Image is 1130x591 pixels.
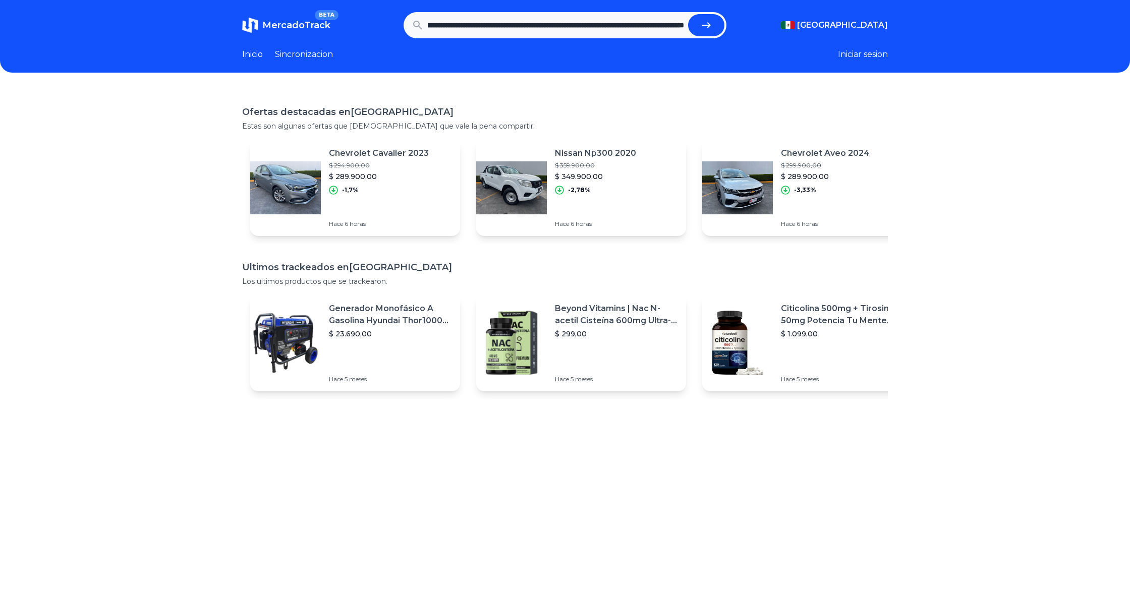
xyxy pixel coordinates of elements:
[781,171,870,182] p: $ 289.900,00
[568,186,591,194] p: -2,78%
[329,220,429,228] p: Hace 6 horas
[329,303,452,327] p: Generador Monofásico A Gasolina Hyundai Thor10000 P 11.5 Kw
[555,329,678,339] p: $ 299,00
[555,303,678,327] p: Beyond Vitamins | Nac N-acetil Cisteína 600mg Ultra-premium Con Inulina De Agave (prebiótico Natu...
[242,121,888,131] p: Estas son algunas ofertas que [DEMOGRAPHIC_DATA] que vale la pena compartir.
[476,294,686,391] a: Featured imageBeyond Vitamins | Nac N-acetil Cisteína 600mg Ultra-premium Con Inulina De Agave (p...
[329,147,429,159] p: Chevrolet Cavalier 2023
[242,17,258,33] img: MercadoTrack
[342,186,359,194] p: -1,7%
[250,139,460,236] a: Featured imageChevrolet Cavalier 2023$ 294.900,00$ 289.900,00-1,7%Hace 6 horas
[702,294,912,391] a: Featured imageCiticolina 500mg + Tirosina 50mg Potencia Tu Mente (120caps) Sabor Sin Sabor$ 1.099...
[781,19,888,31] button: [GEOGRAPHIC_DATA]
[794,186,816,194] p: -3,33%
[476,152,547,223] img: Featured image
[329,161,429,169] p: $ 294.900,00
[476,139,686,236] a: Featured imageNissan Np300 2020$ 359.900,00$ 349.900,00-2,78%Hace 6 horas
[555,171,636,182] p: $ 349.900,00
[250,152,321,223] img: Featured image
[781,329,904,339] p: $ 1.099,00
[250,308,321,378] img: Featured image
[555,161,636,169] p: $ 359.900,00
[329,171,429,182] p: $ 289.900,00
[702,308,773,378] img: Featured image
[702,139,912,236] a: Featured imageChevrolet Aveo 2024$ 299.900,00$ 289.900,00-3,33%Hace 6 horas
[329,329,452,339] p: $ 23.690,00
[781,161,870,169] p: $ 299.900,00
[781,303,904,327] p: Citicolina 500mg + Tirosina 50mg Potencia Tu Mente (120caps) Sabor Sin Sabor
[781,21,795,29] img: Mexico
[781,220,870,228] p: Hace 6 horas
[242,260,888,274] h1: Ultimos trackeados en [GEOGRAPHIC_DATA]
[242,48,263,61] a: Inicio
[555,220,636,228] p: Hace 6 horas
[555,375,678,383] p: Hace 5 meses
[242,17,330,33] a: MercadoTrackBETA
[242,276,888,286] p: Los ultimos productos que se trackearon.
[262,20,330,31] span: MercadoTrack
[315,10,338,20] span: BETA
[242,105,888,119] h1: Ofertas destacadas en [GEOGRAPHIC_DATA]
[476,308,547,378] img: Featured image
[250,294,460,391] a: Featured imageGenerador Monofásico A Gasolina Hyundai Thor10000 P 11.5 Kw$ 23.690,00Hace 5 meses
[797,19,888,31] span: [GEOGRAPHIC_DATA]
[275,48,333,61] a: Sincronizacion
[329,375,452,383] p: Hace 5 meses
[702,152,773,223] img: Featured image
[781,375,904,383] p: Hace 5 meses
[781,147,870,159] p: Chevrolet Aveo 2024
[838,48,888,61] button: Iniciar sesion
[555,147,636,159] p: Nissan Np300 2020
